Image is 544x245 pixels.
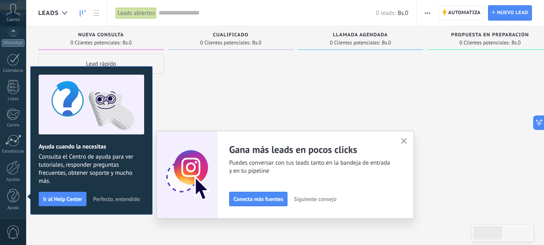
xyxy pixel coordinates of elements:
[2,68,25,73] div: Calendario
[2,205,25,211] div: Ayuda
[511,40,521,45] span: Bs.0
[2,149,25,154] div: Estadísticas
[70,40,121,45] span: 0 Clientes potenciales:
[459,40,510,45] span: 0 Clientes potenciales:
[290,193,340,205] button: Siguiente consejo
[397,9,408,17] span: Bs.0
[234,196,283,202] span: Conecta más fuentes
[2,96,25,102] div: Listas
[89,5,103,21] a: Lista
[451,32,529,38] span: Propuesta en preparación
[488,5,532,21] a: Nuevo lead
[376,9,395,17] span: 0 leads:
[213,32,249,38] span: Cualificado
[42,32,160,39] div: Nueva consulta
[448,6,481,20] span: Automatiza
[330,40,380,45] span: 0 Clientes potenciales:
[229,159,391,175] span: Puedes conversar con tus leads tanto en la bandeja de entrada y en tu pipeline
[39,192,87,206] button: Ir al Help Center
[229,192,288,206] button: Conecta más fuentes
[422,5,433,21] button: Más
[2,177,25,182] div: Ajustes
[43,196,82,202] span: Ir al Help Center
[229,143,391,156] h2: Gana más leads en pocos clicks
[38,54,164,74] div: Lead rápido
[172,32,290,39] div: Cualificado
[39,153,144,185] span: Consulta el Centro de ayuda para ver tutoriales, responder preguntas frecuentes, obtener soporte ...
[333,32,388,38] span: Llamada agendada
[294,196,336,202] span: Siguiente consejo
[497,6,528,20] span: Nuevo lead
[2,39,25,47] div: WhatsApp
[2,123,25,128] div: Correo
[122,40,132,45] span: Bs.0
[78,32,124,38] span: Nueva consulta
[38,9,59,17] span: Leads
[439,5,484,21] a: Automatiza
[200,40,250,45] span: 0 Clientes potenciales:
[93,196,140,202] span: Perfecto, entendido
[39,143,144,151] h2: Ayuda cuando la necesitas
[252,40,261,45] span: Bs.0
[382,40,391,45] span: Bs.0
[302,32,419,39] div: Llamada agendada
[89,193,143,205] button: Perfecto, entendido
[116,7,157,19] div: Leads abiertos
[76,5,89,21] a: Leads
[6,17,20,23] span: Cuenta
